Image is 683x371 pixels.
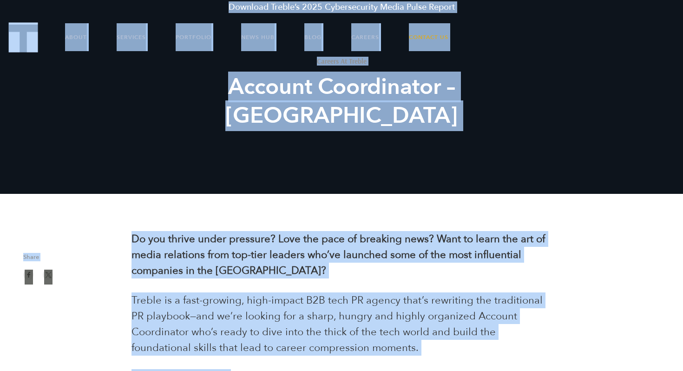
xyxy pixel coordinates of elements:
[131,293,543,355] span: Treble is a fast-growing, high-impact B2B tech PR agency that’s rewriting the traditional PR play...
[25,271,33,279] img: facebook sharing button
[9,22,38,52] img: Treble logo
[351,23,379,51] a: Careers
[176,23,211,51] a: Portfolio
[170,58,513,65] h1: Careers At Treble
[65,23,87,51] a: About
[241,23,275,51] a: News Hub
[170,73,513,130] h2: Account Coordinator – [GEOGRAPHIC_DATA]
[9,23,37,52] a: Treble Homepage
[131,232,545,278] b: Do you thrive under pressure? Love the pace of breaking news? Want to learn the art of media rela...
[117,23,146,51] a: Services
[304,23,322,51] a: Blog
[23,254,118,265] span: Share
[44,271,53,279] img: twitter sharing button
[409,23,448,51] a: Contact Us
